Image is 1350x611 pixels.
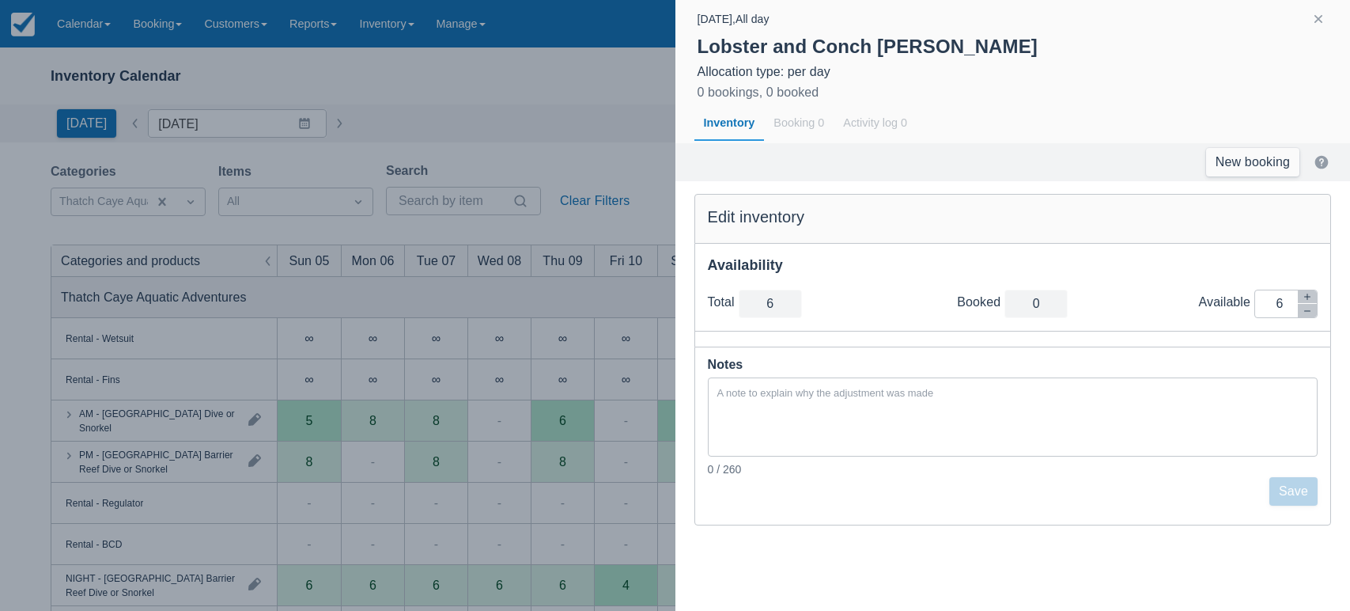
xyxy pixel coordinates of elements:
div: Total [708,294,739,310]
div: 0 / 260 [708,461,1318,477]
div: Available [1199,294,1254,310]
div: Edit inventory [708,207,1318,227]
div: 0 bookings, 0 booked [698,83,819,102]
a: New booking [1206,148,1299,176]
div: Allocation type: per day [698,64,1329,80]
div: Booked [957,294,1004,310]
strong: Lobster and Conch [PERSON_NAME] [698,36,1038,57]
div: Notes [708,354,1318,376]
div: Inventory [694,105,765,142]
div: Availability [708,256,1318,275]
div: [DATE] , All day [698,9,770,28]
